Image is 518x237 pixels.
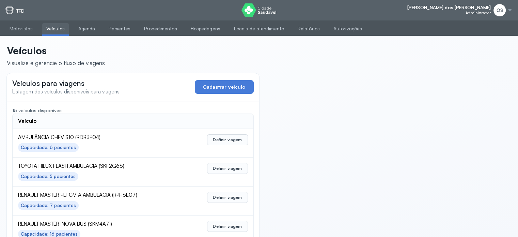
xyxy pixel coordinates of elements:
[18,134,179,141] span: AMBULÂNCIA CHEV S10 (RDB3F04)
[5,6,14,14] img: tfd.svg
[18,118,37,124] div: Veículo
[407,5,491,11] span: [PERSON_NAME] dos [PERSON_NAME]
[21,203,76,208] div: Capacidade: 7 pacientes
[207,163,248,174] button: Definir viagem
[329,23,366,34] a: Autorizações
[12,107,254,114] div: 15 veículos disponíveis
[241,3,277,17] img: logo do Cidade Saudável
[207,134,248,145] button: Definir viagem
[7,59,105,66] div: Visualize e gerencie o fluxo de viagens
[12,79,84,88] span: Veículos para viagens
[195,80,254,94] button: Cadastrar veículo
[207,192,248,203] button: Definir viagem
[18,163,179,169] span: TOYOTA HILUX FLASH AMBULACIA (SKF2G66)
[21,231,78,237] div: Capacidade: 16 pacientes
[74,23,99,34] a: Agenda
[21,145,76,150] div: Capacidade: 6 pacientes
[466,11,491,15] span: Administrador
[42,23,69,34] a: Veículos
[18,221,179,227] span: RENAULT MASTER INOVA BUS (SKM4A71)
[21,174,76,179] div: Capacidade: 5 pacientes
[207,221,248,232] button: Definir viagem
[187,23,224,34] a: Hospedagens
[140,23,181,34] a: Procedimentos
[5,23,37,34] a: Motoristas
[496,8,503,13] span: OS
[12,88,120,95] span: Listagem dos veículos disponíveis para viagens
[16,8,25,14] p: TFD
[7,44,105,57] p: Veículos
[105,23,135,34] a: Pacientes
[18,192,179,198] span: RENAULT MASTER PL1 CM A AMBULACIA (RPH6E07)
[230,23,288,34] a: Locais de atendimento
[294,23,324,34] a: Relatórios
